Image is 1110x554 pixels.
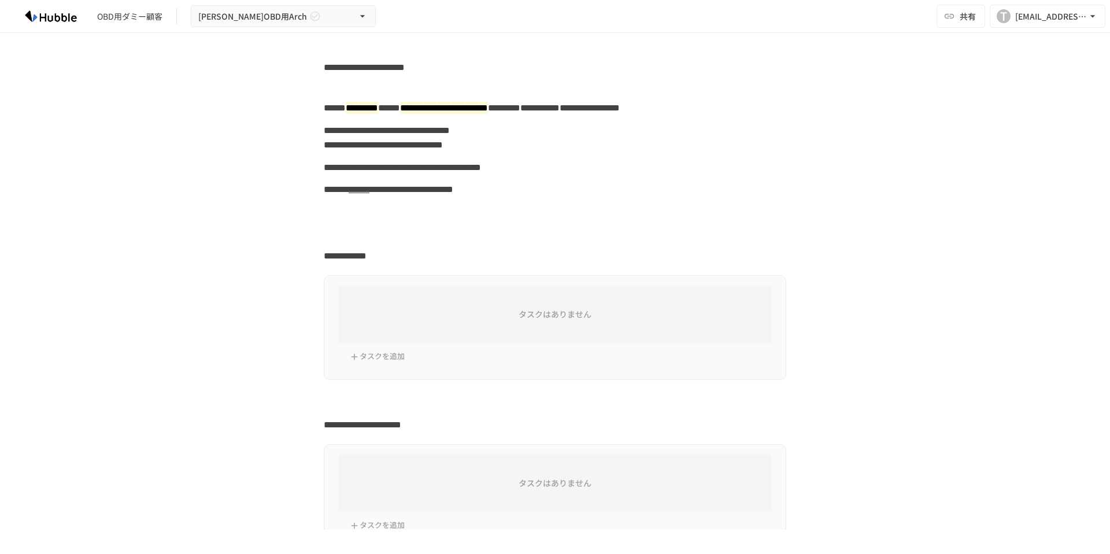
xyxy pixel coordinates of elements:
h6: タスクはありません [338,477,772,489]
button: [PERSON_NAME]OBD用Arch [191,5,376,28]
div: [EMAIL_ADDRESS][DOMAIN_NAME] [1015,9,1087,24]
div: T [997,9,1011,23]
button: タスクを追加 [347,348,408,365]
span: [PERSON_NAME]OBD用Arch [198,9,307,24]
h6: タスクはありません [338,308,772,320]
span: 共有 [960,10,976,23]
button: タスクを追加 [347,516,408,534]
button: T[EMAIL_ADDRESS][DOMAIN_NAME] [990,5,1105,28]
button: 共有 [937,5,985,28]
img: HzDRNkGCf7KYO4GfwKnzITak6oVsp5RHeZBEM1dQFiQ [14,7,88,25]
div: OBD用ダミー顧客 [97,10,162,23]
